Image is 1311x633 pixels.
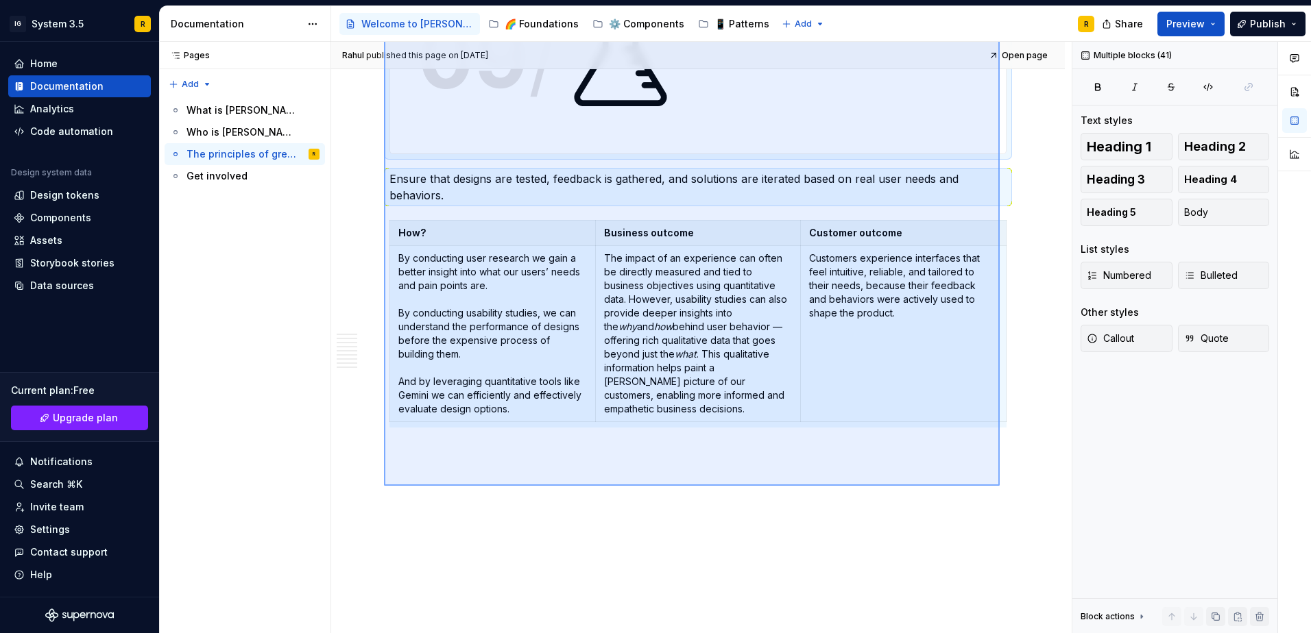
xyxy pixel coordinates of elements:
[187,103,300,117] div: What is [PERSON_NAME]?
[1250,17,1286,31] span: Publish
[165,99,325,187] div: Page tree
[165,165,325,187] a: Get involved
[165,143,325,165] a: The principles of great designR
[30,523,70,536] div: Settings
[1081,243,1129,256] div: List styles
[30,256,115,270] div: Storybook stories
[187,147,300,161] div: The principles of great design
[1095,12,1152,36] button: Share
[1081,199,1172,226] button: Heading 5
[1166,17,1205,31] span: Preview
[8,519,151,541] a: Settings
[1081,166,1172,193] button: Heading 3
[1115,17,1143,31] span: Share
[8,252,151,274] a: Storybook stories
[609,17,684,31] div: ⚙️ Components
[30,568,52,582] div: Help
[339,10,775,38] div: Page tree
[339,13,480,35] a: Welcome to [PERSON_NAME]
[8,451,151,473] button: Notifications
[165,99,325,121] a: What is [PERSON_NAME]?
[1084,18,1089,29] div: R
[30,279,94,293] div: Data sources
[361,17,474,31] div: Welcome to [PERSON_NAME]
[1087,269,1151,282] span: Numbered
[8,564,151,586] button: Help
[1081,607,1147,626] div: Block actions
[505,17,579,31] div: 🌈 Foundations
[1081,133,1172,160] button: Heading 1
[483,13,584,35] a: 🌈 Foundations
[1184,332,1229,345] span: Quote
[587,13,690,35] a: ⚙️ Components
[30,500,84,514] div: Invite team
[30,477,82,491] div: Search ⌘K
[1178,262,1270,289] button: Bulleted
[11,167,92,178] div: Design system data
[8,229,151,251] a: Assets
[8,207,151,229] a: Components
[11,384,148,397] div: Current plan : Free
[30,234,62,247] div: Assets
[1178,199,1270,226] button: Body
[1081,262,1172,289] button: Numbered
[1184,206,1208,219] span: Body
[53,411,118,425] span: Upgrade plan
[1178,133,1270,160] button: Heading 2
[1230,12,1306,36] button: Publish
[32,17,84,31] div: System 3.5
[8,121,151,142] a: Code automation
[30,188,99,202] div: Design tokens
[1081,611,1135,622] div: Block actions
[1184,173,1237,186] span: Heading 4
[187,169,248,183] div: Get involved
[8,53,151,75] a: Home
[30,545,108,559] div: Contact support
[8,541,151,563] button: Contact support
[8,473,151,495] button: Search ⌘K
[1087,332,1134,345] span: Callout
[30,79,104,93] div: Documentation
[165,75,216,94] button: Add
[1178,325,1270,352] button: Quote
[171,17,300,31] div: Documentation
[10,16,26,32] div: IG
[30,125,113,138] div: Code automation
[1081,114,1133,127] div: Text styles
[30,455,93,469] div: Notifications
[3,9,156,38] button: IGSystem 3.5R
[11,406,148,430] button: Upgrade plan
[795,18,812,29] span: Add
[1087,140,1151,153] span: Heading 1
[187,125,300,139] div: Who is [PERSON_NAME]?
[1087,206,1136,219] span: Heading 5
[8,184,151,206] a: Design tokens
[141,18,145,29] div: R
[8,496,151,518] a: Invite team
[1184,140,1246,153] span: Heading 2
[693,13,775,35] a: 📱 Patterns
[45,608,114,622] svg: Supernova Logo
[8,98,151,120] a: Analytics
[182,79,199,90] span: Add
[1081,306,1139,319] div: Other styles
[30,102,74,116] div: Analytics
[8,275,151,297] a: Data sources
[1157,12,1225,36] button: Preview
[1081,325,1172,352] button: Callout
[1184,269,1238,282] span: Bulleted
[714,17,769,31] div: 📱 Patterns
[8,75,151,97] a: Documentation
[313,147,315,161] div: R
[30,57,58,71] div: Home
[165,121,325,143] a: Who is [PERSON_NAME]?
[778,14,829,34] button: Add
[1178,166,1270,193] button: Heading 4
[30,211,91,225] div: Components
[1087,173,1145,186] span: Heading 3
[165,50,210,61] div: Pages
